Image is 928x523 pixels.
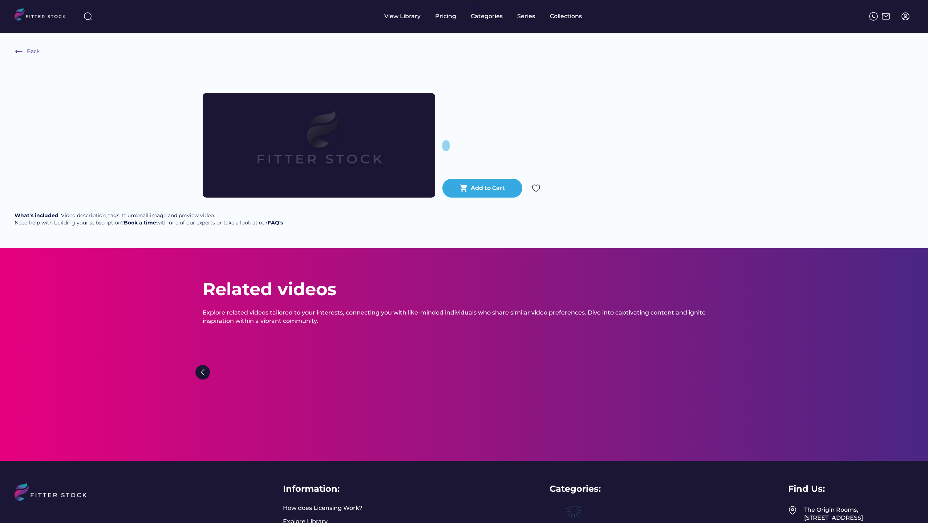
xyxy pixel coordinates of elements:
[869,12,878,21] img: meteor-icons_whatsapp%20%281%29.svg
[283,504,362,512] a: How does Licensing Work?
[517,12,535,20] div: Series
[901,12,910,21] img: profile-circle.svg
[84,12,92,21] img: search-normal%203.svg
[195,365,210,380] img: Group%201000002322%20%281%29.svg
[124,219,156,226] a: Book a time
[15,212,283,226] div: : Video description, tags, thumbnail image and preview video. Need help with building your subscr...
[268,219,283,226] a: FAQ's
[550,12,582,20] div: Collections
[15,47,23,56] img: Frame%20%286%29.svg
[384,12,421,20] div: View Library
[283,483,340,495] div: Information:
[15,483,96,519] img: LOGO%20%281%29.svg
[550,483,601,495] div: Categories:
[459,184,468,192] button: shopping_cart
[27,48,40,55] div: Back
[804,506,913,522] div: The Origin Rooms, [STREET_ADDRESS]
[203,277,336,301] div: Related videos
[226,93,412,198] img: Frame%2079%20%281%29.svg
[882,12,890,21] img: Frame%2051.svg
[15,212,58,219] strong: What’s included
[435,12,456,20] div: Pricing
[788,483,825,495] div: Find Us:
[788,506,797,515] img: Frame%2049.svg
[471,12,503,20] div: Categories
[203,309,726,325] div: Explore related videos tailored to your interests, connecting you with like-minded individuals wh...
[471,184,505,192] div: Add to Cart
[471,4,480,11] div: fvck
[15,8,72,23] img: LOGO.svg
[532,184,540,192] img: Group%201000002324.svg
